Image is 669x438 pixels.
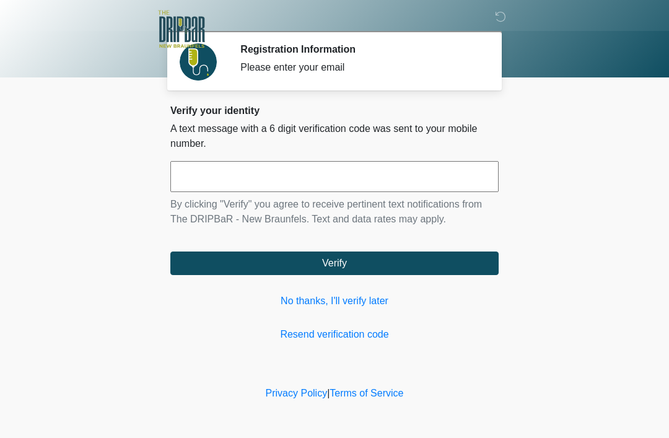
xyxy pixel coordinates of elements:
[170,105,499,116] h2: Verify your identity
[170,121,499,151] p: A text message with a 6 digit verification code was sent to your mobile number.
[240,60,480,75] div: Please enter your email
[327,388,330,398] a: |
[266,388,328,398] a: Privacy Policy
[180,43,217,81] img: Agent Avatar
[170,294,499,309] a: No thanks, I'll verify later
[158,9,205,50] img: The DRIPBaR - New Braunfels Logo
[170,197,499,227] p: By clicking "Verify" you agree to receive pertinent text notifications from The DRIPBaR - New Bra...
[170,327,499,342] a: Resend verification code
[170,252,499,275] button: Verify
[330,388,403,398] a: Terms of Service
